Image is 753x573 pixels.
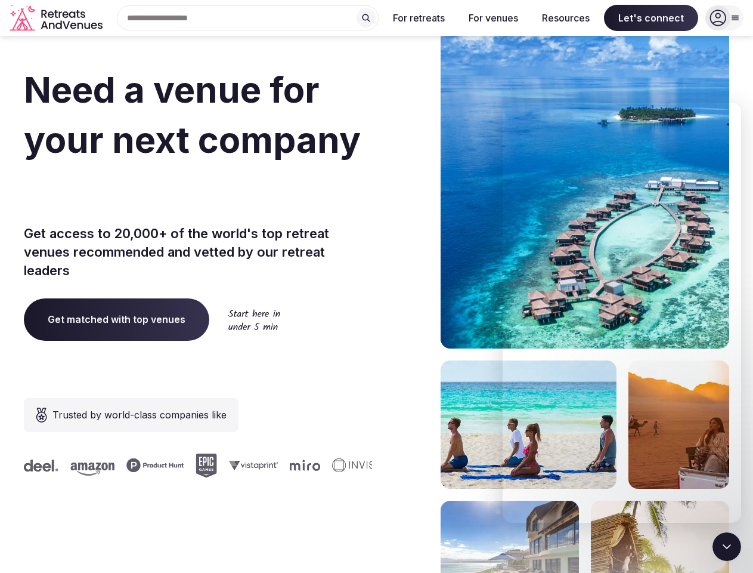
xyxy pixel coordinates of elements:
iframe: Intercom live chat [712,532,741,561]
button: For retreats [383,5,454,31]
a: Visit the homepage [10,5,105,32]
iframe: Intercom live chat [503,103,741,523]
button: Resources [532,5,599,31]
img: yoga on tropical beach [441,361,616,489]
span: Let's connect [604,5,698,31]
svg: Vistaprint company logo [209,460,258,470]
img: Start here in under 5 min [228,309,280,330]
svg: Retreats and Venues company logo [10,5,105,32]
svg: Epic Games company logo [176,454,197,478]
svg: Deel company logo [4,460,39,472]
svg: Invisible company logo [312,458,378,473]
span: Trusted by world-class companies like [52,408,227,422]
svg: Miro company logo [270,460,300,471]
span: Need a venue for your next company [24,68,361,161]
button: For venues [459,5,528,31]
a: Get matched with top venues [24,298,209,340]
p: Get access to 20,000+ of the world's top retreat venues recommended and vetted by our retreat lea... [24,224,372,279]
